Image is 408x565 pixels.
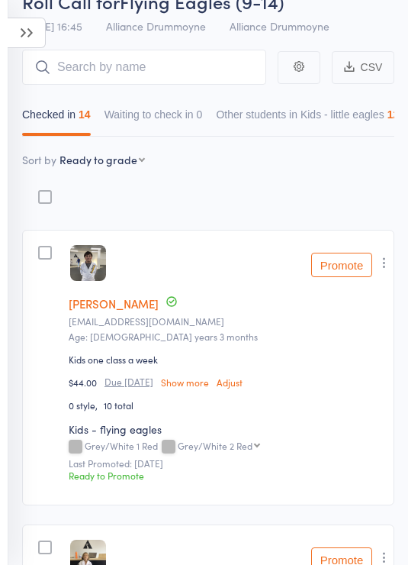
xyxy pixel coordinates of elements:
[104,376,153,387] small: Due [DATE]
[104,399,133,412] span: 10 total
[22,18,82,34] span: [DATE] 16:45
[59,152,137,167] div: Ready to grade
[70,245,106,281] img: image1682491259.png
[22,50,266,85] input: Search by name
[69,469,384,482] div: Ready to Promote
[104,101,203,136] button: Waiting to check in0
[22,152,56,167] label: Sort by
[69,316,384,327] small: ljs2216@gmail.com
[69,421,384,437] div: Kids - flying eagles
[217,377,243,387] a: Adjust
[178,441,252,450] div: Grey/White 2 Red
[311,253,372,277] button: Promote
[79,108,91,121] div: 14
[69,376,384,389] div: $44.00
[69,295,159,312] a: [PERSON_NAME]
[69,441,384,454] div: Grey/White 1 Red
[216,101,405,136] button: Other students in Kids - little eagles123
[161,377,209,387] a: Show more
[69,399,104,412] span: 0 style
[69,458,384,469] small: Last Promoted: [DATE]
[230,18,329,34] span: Alliance Drummoyne
[332,51,394,84] button: CSV
[69,330,258,343] span: Age: [DEMOGRAPHIC_DATA] years 3 months
[106,18,206,34] span: Alliance Drummoyne
[22,101,91,136] button: Checked in14
[69,353,158,366] div: Kids one class a week
[387,108,405,121] div: 123
[197,108,203,121] div: 0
